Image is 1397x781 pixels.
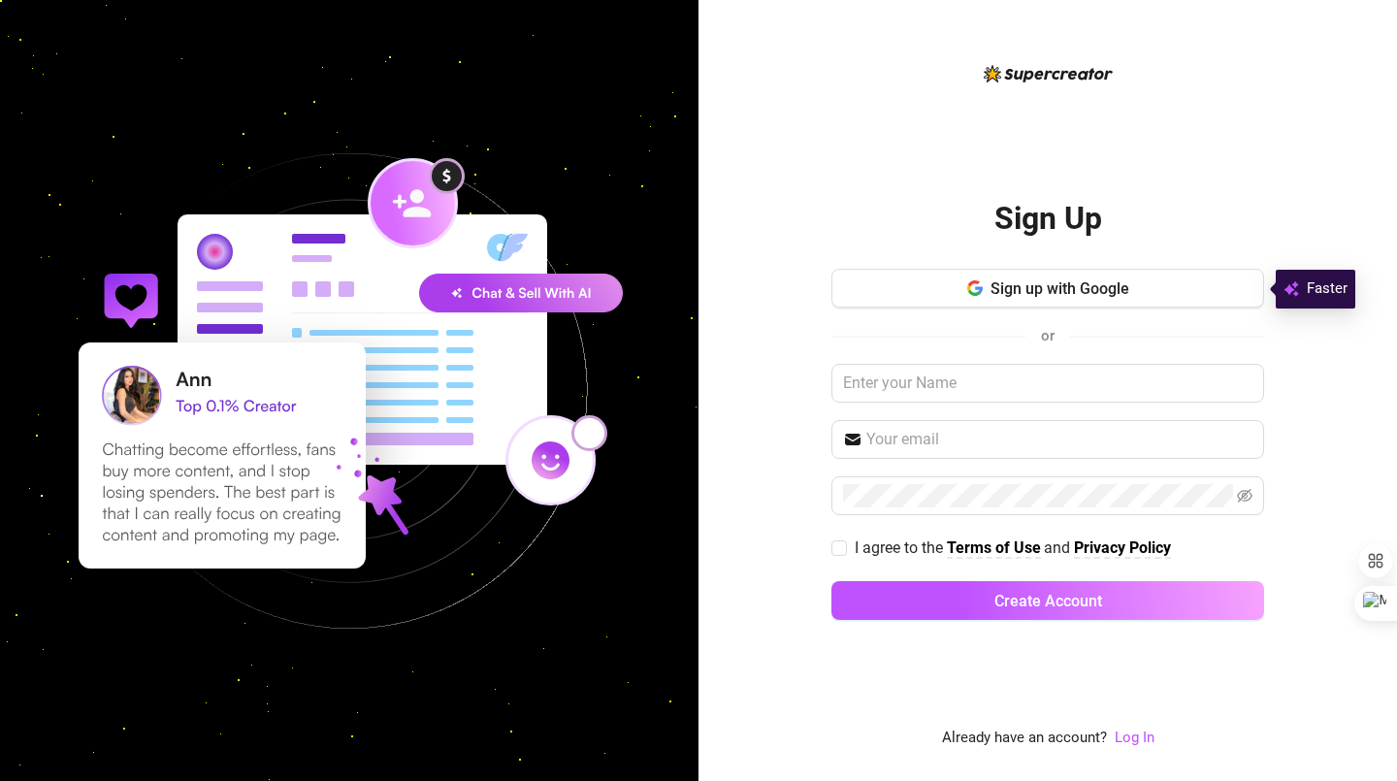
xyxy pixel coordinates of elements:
[984,65,1113,82] img: logo-BBDzfeDw.svg
[1074,538,1171,557] strong: Privacy Policy
[1044,538,1074,557] span: and
[1307,277,1348,301] span: Faster
[1283,277,1299,301] img: svg%3e
[991,279,1129,298] span: Sign up with Google
[942,727,1107,750] span: Already have an account?
[994,592,1102,610] span: Create Account
[994,199,1102,239] h2: Sign Up
[1115,727,1154,750] a: Log In
[831,364,1264,403] input: Enter your Name
[947,538,1041,557] strong: Terms of Use
[1041,327,1055,344] span: or
[1237,488,1252,504] span: eye-invisible
[14,55,685,727] img: signup-background-D0MIrEPF.svg
[831,581,1264,620] button: Create Account
[1074,538,1171,559] a: Privacy Policy
[1115,729,1154,746] a: Log In
[866,428,1252,451] input: Your email
[831,269,1264,308] button: Sign up with Google
[947,538,1041,559] a: Terms of Use
[855,538,947,557] span: I agree to the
